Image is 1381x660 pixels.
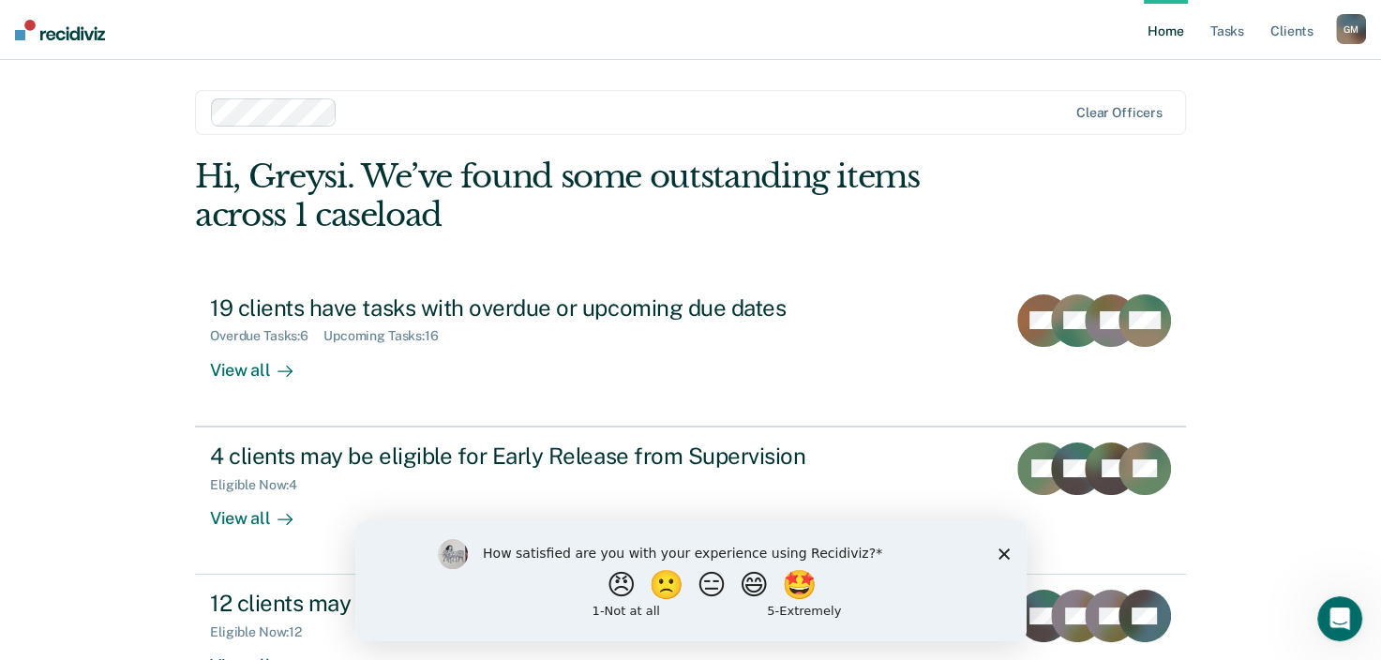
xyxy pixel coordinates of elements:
[1317,596,1362,641] iframe: Intercom live chat
[15,20,105,40] img: Recidiviz
[1336,14,1366,44] button: GM
[355,520,1027,641] iframe: Survey by Kim from Recidiviz
[210,344,315,381] div: View all
[195,427,1186,575] a: 4 clients may be eligible for Early Release from SupervisionEligible Now:4View all
[210,442,868,470] div: 4 clients may be eligible for Early Release from Supervision
[210,328,323,344] div: Overdue Tasks : 6
[195,157,987,234] div: Hi, Greysi. We’ve found some outstanding items across 1 caseload
[210,492,315,529] div: View all
[195,279,1186,427] a: 19 clients have tasks with overdue or upcoming due datesOverdue Tasks:6Upcoming Tasks:16View all
[210,294,868,322] div: 19 clients have tasks with overdue or upcoming due dates
[210,477,312,493] div: Eligible Now : 4
[1076,105,1163,121] div: Clear officers
[1336,14,1366,44] div: G M
[210,590,868,617] div: 12 clients may be eligible for Annual Report Status
[210,624,317,640] div: Eligible Now : 12
[323,328,454,344] div: Upcoming Tasks : 16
